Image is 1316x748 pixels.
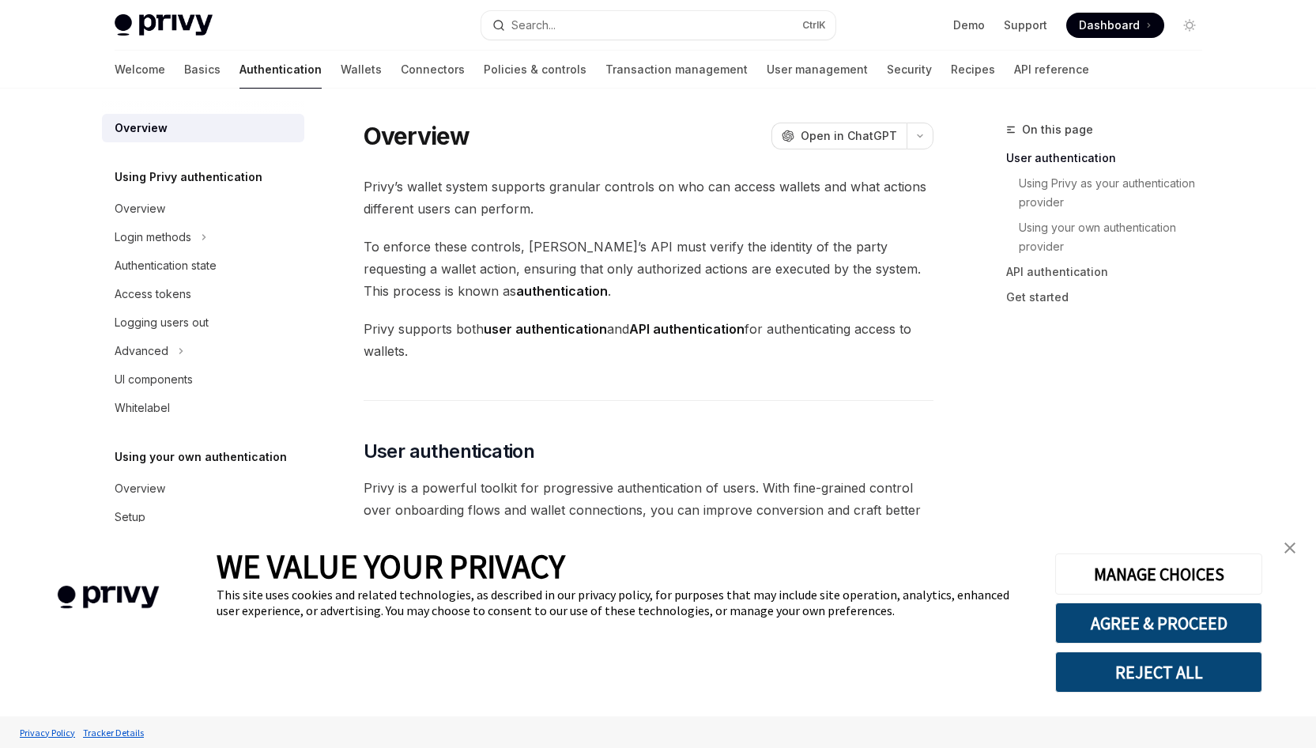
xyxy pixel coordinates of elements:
[79,719,148,746] a: Tracker Details
[102,280,304,308] a: Access tokens
[115,448,287,467] h5: Using your own authentication
[401,51,465,89] a: Connectors
[1006,145,1215,171] a: User authentication
[102,503,304,531] a: Setup
[364,477,933,543] span: Privy is a powerful toolkit for progressive authentication of users. With fine-grained control ov...
[102,337,304,365] button: Toggle Advanced section
[1055,553,1262,595] button: MANAGE CHOICES
[767,51,868,89] a: User management
[102,223,304,251] button: Toggle Login methods section
[115,51,165,89] a: Welcome
[115,14,213,36] img: light logo
[951,51,995,89] a: Recipes
[771,123,907,149] button: Open in ChatGPT
[1006,259,1215,285] a: API authentication
[1079,17,1140,33] span: Dashboard
[102,474,304,503] a: Overview
[341,51,382,89] a: Wallets
[364,439,535,464] span: User authentication
[115,285,191,304] div: Access tokens
[1004,17,1047,33] a: Support
[184,51,221,89] a: Basics
[481,11,835,40] button: Open search
[1284,542,1295,553] img: close banner
[1006,171,1215,215] a: Using Privy as your authentication provider
[1006,285,1215,310] a: Get started
[364,122,470,150] h1: Overview
[953,17,985,33] a: Demo
[115,479,165,498] div: Overview
[511,16,556,35] div: Search...
[1006,215,1215,259] a: Using your own authentication provider
[1022,120,1093,139] span: On this page
[605,51,748,89] a: Transaction management
[1014,51,1089,89] a: API reference
[115,342,168,361] div: Advanced
[115,199,165,218] div: Overview
[102,251,304,280] a: Authentication state
[364,236,933,302] span: To enforce these controls, [PERSON_NAME]’s API must verify the identity of the party requesting a...
[115,399,170,417] div: Whitelabel
[217,546,565,587] span: WE VALUE YOUR PRIVACY
[1274,532,1306,564] a: close banner
[102,365,304,394] a: UI components
[115,119,168,138] div: Overview
[239,51,322,89] a: Authentication
[1055,652,1262,693] button: REJECT ALL
[484,321,607,337] strong: user authentication
[115,228,191,247] div: Login methods
[801,128,897,144] span: Open in ChatGPT
[516,283,608,299] strong: authentication
[102,195,304,223] a: Overview
[115,168,262,187] h5: Using Privy authentication
[115,313,209,332] div: Logging users out
[484,51,586,89] a: Policies & controls
[364,318,933,362] span: Privy supports both and for authenticating access to wallets.
[115,508,145,527] div: Setup
[217,587,1031,618] div: This site uses cookies and related technologies, as described in our privacy policy, for purposes...
[16,719,79,746] a: Privacy Policy
[802,19,826,32] span: Ctrl K
[1055,603,1262,644] button: AGREE & PROCEED
[102,308,304,337] a: Logging users out
[115,370,193,389] div: UI components
[629,321,745,337] strong: API authentication
[115,256,217,275] div: Authentication state
[887,51,932,89] a: Security
[102,114,304,142] a: Overview
[24,563,193,632] img: company logo
[1177,13,1202,38] button: Toggle dark mode
[364,176,933,220] span: Privy’s wallet system supports granular controls on who can access wallets and what actions diffe...
[102,394,304,422] a: Whitelabel
[1066,13,1164,38] a: Dashboard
